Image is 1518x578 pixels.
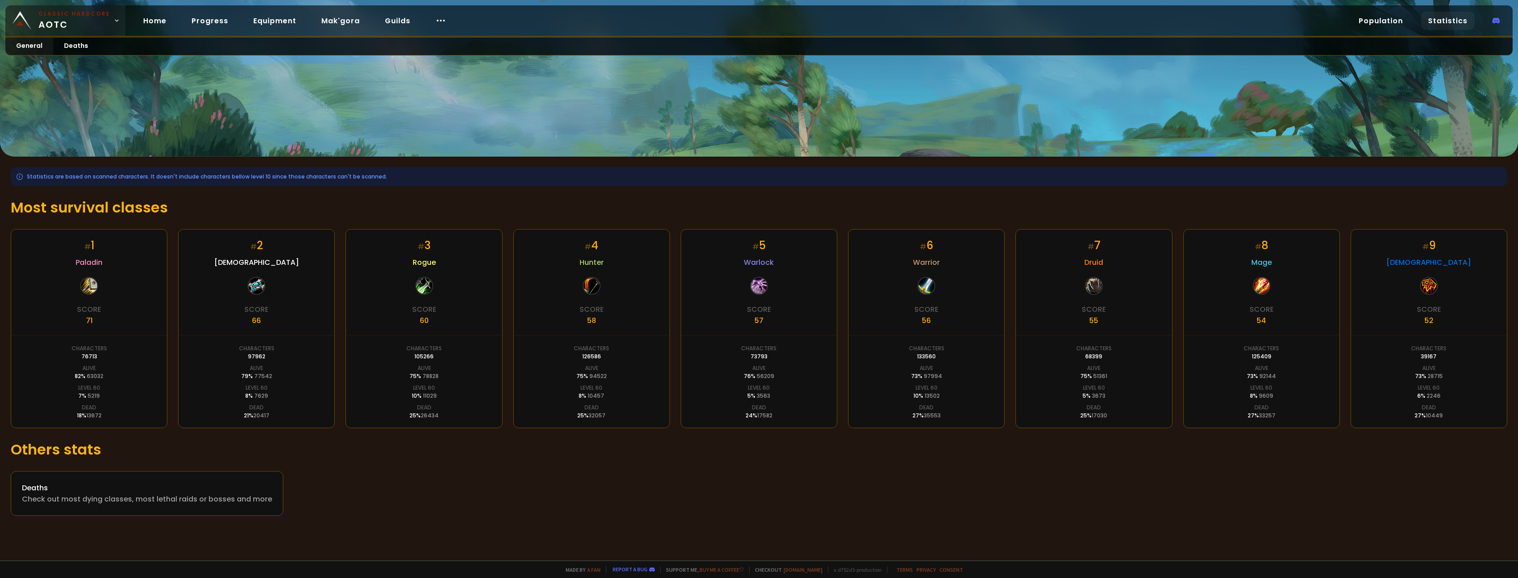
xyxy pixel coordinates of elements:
[752,242,759,252] small: #
[576,372,607,380] div: 75 %
[244,304,269,315] div: Score
[747,304,771,315] div: Score
[660,566,744,573] span: Support me,
[1257,315,1266,326] div: 54
[77,304,101,315] div: Score
[406,344,442,353] div: Characters
[1248,412,1275,420] div: 27 %
[254,372,272,380] span: 77542
[587,315,596,326] div: 58
[755,315,763,326] div: 57
[913,392,940,400] div: 10 %
[580,384,602,392] div: Level 60
[580,257,604,268] span: Hunter
[417,404,431,412] div: Dead
[11,471,283,516] a: DeathsCheck out most dying classes, most lethal raids or bosses and more
[1080,372,1107,380] div: 75 %
[589,372,607,380] span: 94522
[914,304,938,315] div: Score
[920,364,933,372] div: Alive
[38,10,110,31] span: AOTC
[423,392,437,399] span: 11029
[82,364,96,372] div: Alive
[913,412,941,420] div: 27 %
[1422,364,1436,372] div: Alive
[252,315,261,326] div: 66
[582,353,601,361] div: 126586
[422,372,439,380] span: 78828
[77,412,102,420] div: 18 %
[1259,392,1273,399] span: 9609
[1428,372,1443,380] span: 28715
[574,344,609,353] div: Characters
[916,384,938,392] div: Level 60
[246,12,303,30] a: Equipment
[22,482,272,493] div: Deaths
[896,566,913,573] a: Terms
[11,197,1507,218] h1: Most survival classes
[746,412,772,420] div: 24 %
[1422,404,1436,412] div: Dead
[250,242,257,252] small: #
[249,404,264,412] div: Dead
[1083,392,1105,400] div: 5 %
[87,372,103,380] span: 63032
[749,566,823,573] span: Checkout
[741,344,776,353] div: Characters
[1421,353,1437,361] div: 39167
[1092,412,1107,419] span: 17030
[75,372,103,380] div: 82 %
[88,392,100,399] span: 5219
[1250,384,1272,392] div: Level 60
[409,372,439,380] div: 75 %
[413,384,435,392] div: Level 60
[5,5,125,36] a: Classic HardcoreAOTC
[752,404,766,412] div: Dead
[314,12,367,30] a: Mak'gora
[1422,238,1436,253] div: 9
[1076,344,1112,353] div: Characters
[1085,353,1102,361] div: 68399
[11,167,1507,186] div: Statistics are based on scanned characters. It doesn't include characters bellow level 10 since t...
[1424,315,1433,326] div: 52
[1418,384,1440,392] div: Level 60
[1244,344,1279,353] div: Characters
[78,392,100,400] div: 7 %
[241,372,272,380] div: 79 %
[1249,304,1274,315] div: Score
[744,372,774,380] div: 76 %
[413,257,436,268] span: Rogue
[920,238,933,253] div: 6
[1426,412,1443,419] span: 10449
[584,404,599,412] div: Dead
[585,364,598,372] div: Alive
[917,353,936,361] div: 133560
[1252,353,1271,361] div: 125409
[1082,304,1106,315] div: Score
[1255,242,1262,252] small: #
[748,384,770,392] div: Level 60
[939,566,963,573] a: Consent
[1386,257,1471,268] span: [DEMOGRAPHIC_DATA]
[22,493,272,505] div: Check out most dying classes, most lethal raids or bosses and more
[11,439,1507,460] h1: Others stats
[1352,12,1410,30] a: Population
[82,404,96,412] div: Dead
[587,566,601,573] a: a fan
[784,566,823,573] a: [DOMAIN_NAME]
[84,238,94,253] div: 1
[78,384,100,392] div: Level 60
[418,238,431,253] div: 3
[920,242,926,252] small: #
[1255,364,1268,372] div: Alive
[239,344,274,353] div: Characters
[1417,392,1441,400] div: 6 %
[184,12,235,30] a: Progress
[924,412,941,419] span: 35553
[1080,412,1107,420] div: 25 %
[5,38,53,55] a: General
[757,372,774,380] span: 56209
[1087,364,1100,372] div: Alive
[421,412,439,419] span: 26434
[248,353,265,361] div: 97962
